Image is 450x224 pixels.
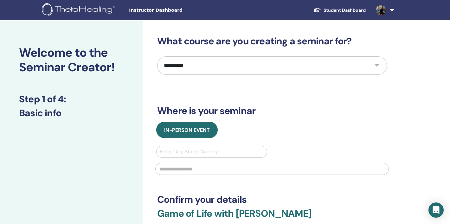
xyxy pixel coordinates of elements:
a: Student Dashboard [308,4,371,16]
h3: Basic info [19,107,124,119]
span: In-Person Event [164,127,210,133]
h3: Step 1 of 4 : [19,93,124,105]
h3: Where is your seminar [157,105,387,117]
img: logo.png [42,3,118,17]
h2: Welcome to the Seminar Creator! [19,46,124,74]
img: graduation-cap-white.svg [313,7,321,13]
div: Open Intercom Messenger [428,202,444,218]
h3: What course are you creating a seminar for? [157,35,387,47]
h3: Confirm your details [157,194,387,205]
img: default.jpg [376,5,386,15]
button: In-Person Event [156,122,218,138]
span: Instructor Dashboard [129,7,224,14]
